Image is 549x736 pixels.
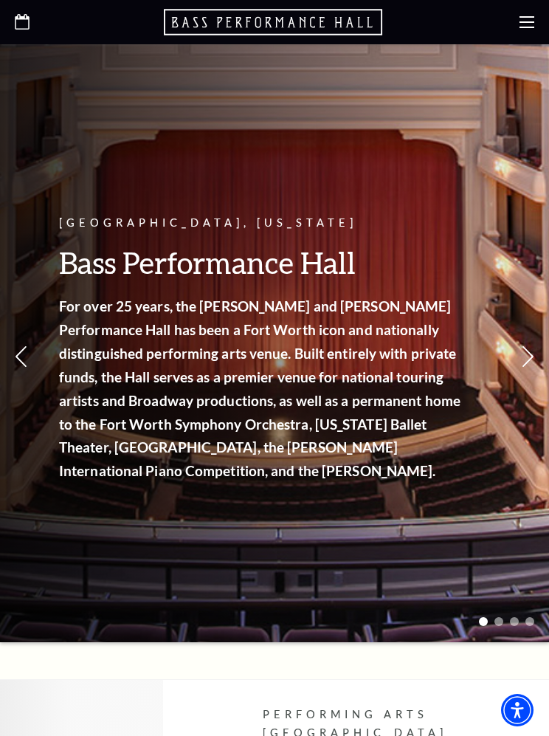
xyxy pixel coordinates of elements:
[59,214,465,233] p: [GEOGRAPHIC_DATA], [US_STATE]
[15,14,30,31] a: Open this option
[59,298,460,480] strong: For over 25 years, the [PERSON_NAME] and [PERSON_NAME] Performance Hall has been a Fort Worth ico...
[501,694,534,726] div: Accessibility Menu
[59,244,465,281] h3: Bass Performance Hall
[164,7,385,37] a: Open this option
